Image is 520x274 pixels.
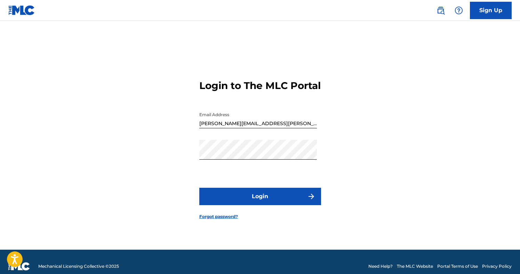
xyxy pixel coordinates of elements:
a: Portal Terms of Use [437,263,478,269]
a: Sign Up [470,2,512,19]
a: Forgot password? [199,213,238,220]
img: MLC Logo [8,5,35,15]
a: The MLC Website [397,263,433,269]
h3: Login to The MLC Portal [199,80,321,92]
div: Help [452,3,466,17]
button: Login [199,188,321,205]
img: help [455,6,463,15]
span: Mechanical Licensing Collective © 2025 [38,263,119,269]
img: logo [8,262,30,271]
a: Privacy Policy [482,263,512,269]
img: f7272a7cc735f4ea7f67.svg [307,192,315,201]
img: search [437,6,445,15]
a: Public Search [434,3,448,17]
a: Need Help? [368,263,393,269]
